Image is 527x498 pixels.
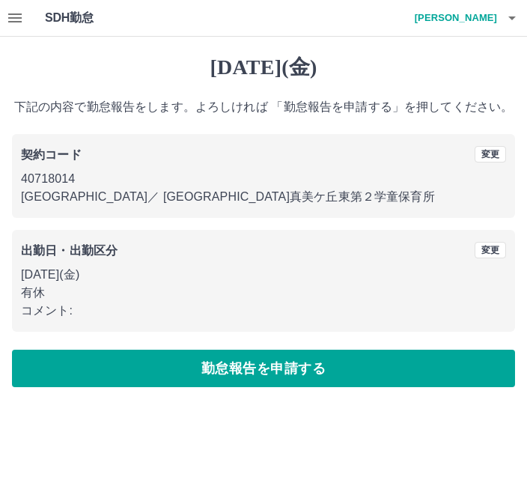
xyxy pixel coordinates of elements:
button: 勤怠報告を申請する [12,350,515,387]
p: [DATE](金) [21,266,506,284]
h1: [DATE](金) [12,55,515,80]
b: 契約コード [21,148,82,161]
p: 40718014 [21,170,506,188]
p: [GEOGRAPHIC_DATA] ／ [GEOGRAPHIC_DATA]真美ケ丘東第２学童保育所 [21,188,506,206]
p: 下記の内容で勤怠報告をします。よろしければ 「勤怠報告を申請する」を押してください。 [12,98,515,116]
b: 出勤日・出勤区分 [21,244,118,257]
p: 有休 [21,284,506,302]
button: 変更 [475,242,506,258]
p: コメント: [21,302,506,320]
button: 変更 [475,146,506,163]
